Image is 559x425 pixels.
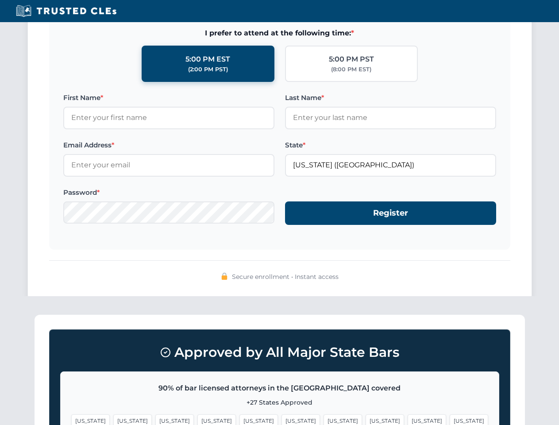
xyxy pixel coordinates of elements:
[221,273,228,280] img: 🔒
[63,187,274,198] label: Password
[188,65,228,74] div: (2:00 PM PST)
[63,140,274,151] label: Email Address
[71,382,488,394] p: 90% of bar licensed attorneys in the [GEOGRAPHIC_DATA] covered
[185,54,230,65] div: 5:00 PM EST
[63,93,274,103] label: First Name
[71,398,488,407] p: +27 States Approved
[285,93,496,103] label: Last Name
[331,65,371,74] div: (8:00 PM EST)
[285,154,496,176] input: Florida (FL)
[63,107,274,129] input: Enter your first name
[13,4,119,18] img: Trusted CLEs
[285,107,496,129] input: Enter your last name
[60,340,499,364] h3: Approved by All Major State Bars
[232,272,339,282] span: Secure enrollment • Instant access
[285,140,496,151] label: State
[63,27,496,39] span: I prefer to attend at the following time:
[285,201,496,225] button: Register
[329,54,374,65] div: 5:00 PM PST
[63,154,274,176] input: Enter your email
